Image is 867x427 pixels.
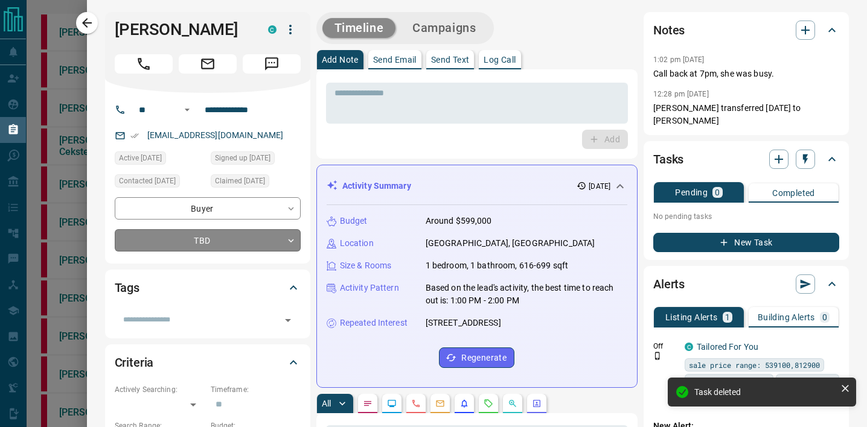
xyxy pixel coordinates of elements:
span: beds: 1.1-1.9 [780,375,835,387]
p: [PERSON_NAME] transferred [DATE] to [PERSON_NAME] [653,102,839,127]
div: Buyer [115,197,301,220]
p: Completed [772,189,815,197]
button: New Task [653,233,839,252]
svg: Emails [435,399,445,408]
div: Notes [653,16,839,45]
p: Activity Summary [342,180,411,192]
span: size range: 540,768 [689,375,769,387]
h2: Alerts [653,274,685,294]
p: No pending tasks [653,207,839,226]
svg: Lead Browsing Activity [387,399,397,408]
p: Pending [675,188,708,197]
p: [STREET_ADDRESS] [426,317,501,329]
div: Tasks [653,145,839,174]
div: Tags [115,273,301,302]
svg: Push Notification Only [653,352,662,360]
button: Timeline [322,18,396,38]
span: Contacted [DATE] [119,175,176,187]
p: Log Call [484,55,516,64]
h2: Tags [115,278,139,297]
div: Fri Jul 18 2025 [211,151,301,168]
p: Send Email [373,55,417,64]
div: condos.ca [685,343,693,351]
p: [DATE] [589,181,610,192]
span: Message [243,54,301,74]
p: Call back at 7pm, she was busy. [653,68,839,80]
div: Alerts [653,270,839,299]
p: Actively Searching: [115,384,205,395]
span: sale price range: 539100,812900 [689,359,820,371]
p: Building Alerts [758,313,815,321]
svg: Calls [411,399,421,408]
span: Call [115,54,173,74]
div: Fri Jul 18 2025 [115,151,205,168]
p: Off [653,341,677,352]
button: Campaigns [400,18,488,38]
svg: Requests [484,399,493,408]
svg: Listing Alerts [459,399,469,408]
button: Regenerate [439,347,514,368]
div: Activity Summary[DATE] [327,175,627,197]
p: Based on the lead's activity, the best time to reach out is: 1:00 PM - 2:00 PM [426,282,627,307]
p: Budget [340,215,368,227]
div: Task deleted [694,387,836,397]
svg: Email Verified [130,131,139,140]
p: [GEOGRAPHIC_DATA], [GEOGRAPHIC_DATA] [426,237,595,250]
div: condos.ca [268,25,277,34]
p: 0 [715,188,720,197]
div: Criteria [115,348,301,377]
p: Around $599,000 [426,215,492,227]
h1: [PERSON_NAME] [115,20,250,39]
div: Wed Aug 06 2025 [115,174,205,191]
p: Send Text [431,55,470,64]
p: Listing Alerts [665,313,718,321]
p: Add Note [322,55,359,64]
button: Open [180,103,194,117]
span: Claimed [DATE] [215,175,265,187]
a: [EMAIL_ADDRESS][DOMAIN_NAME] [147,130,284,140]
p: Repeated Interest [340,317,408,329]
p: 0 [822,313,827,321]
p: 1 [725,313,730,321]
div: Wed Aug 06 2025 [211,174,301,191]
h2: Tasks [653,150,683,169]
svg: Notes [363,399,373,408]
span: Email [179,54,237,74]
button: Open [280,312,296,329]
h2: Notes [653,21,685,40]
p: 1 bedroom, 1 bathroom, 616-699 sqft [426,259,569,272]
svg: Agent Actions [532,399,542,408]
div: TBD [115,229,301,251]
span: Signed up [DATE] [215,152,270,164]
p: Timeframe: [211,384,301,395]
p: Activity Pattern [340,282,399,294]
h2: Criteria [115,353,154,372]
span: Active [DATE] [119,152,162,164]
p: Location [340,237,374,250]
p: All [322,399,331,408]
p: Size & Rooms [340,259,392,272]
p: 12:28 pm [DATE] [653,90,709,98]
a: Tailored For You [697,342,758,352]
p: 1:02 pm [DATE] [653,55,705,64]
svg: Opportunities [508,399,517,408]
